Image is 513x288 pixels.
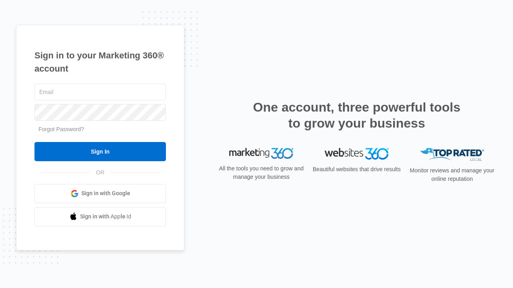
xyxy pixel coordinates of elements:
[34,84,166,100] input: Email
[216,164,306,181] p: All the tools you need to grow and manage your business
[420,148,484,161] img: Top Rated Local
[34,49,166,75] h1: Sign in to your Marketing 360® account
[34,184,166,203] a: Sign in with Google
[34,207,166,226] a: Sign in with Apple Id
[229,148,293,159] img: Marketing 360
[34,142,166,161] input: Sign In
[312,165,402,174] p: Beautiful websites that drive results
[91,168,110,177] span: OR
[250,99,463,131] h2: One account, three powerful tools to grow your business
[80,212,131,221] span: Sign in with Apple Id
[81,189,130,198] span: Sign in with Google
[38,126,84,132] a: Forgot Password?
[407,166,497,183] p: Monitor reviews and manage your online reputation
[325,148,389,160] img: Websites 360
